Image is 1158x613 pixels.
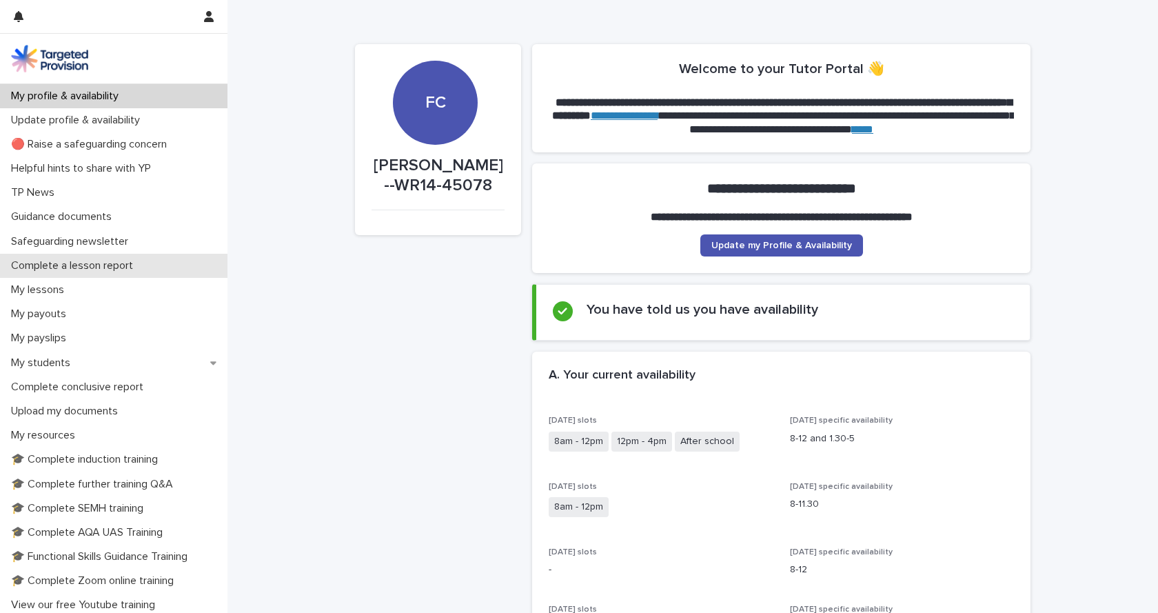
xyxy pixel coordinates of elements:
[6,502,154,515] p: 🎓 Complete SEMH training
[6,162,162,175] p: Helpful hints to share with YP
[679,61,884,77] h2: Welcome to your Tutor Portal 👋
[549,432,609,452] span: 8am - 12pm
[6,308,77,321] p: My payouts
[6,332,77,345] p: My payslips
[6,90,130,103] p: My profile & availability
[6,210,123,223] p: Guidance documents
[549,368,695,383] h2: A. Your current availability
[790,563,1015,577] p: 8-12
[6,599,166,612] p: View our free Youtube training
[790,416,893,425] span: [DATE] specific availability
[549,416,597,425] span: [DATE] slots
[6,381,154,394] p: Complete conclusive report
[549,563,773,577] p: -
[6,138,178,151] p: 🔴 Raise a safeguarding concern
[549,483,597,491] span: [DATE] slots
[393,9,477,113] div: FC
[6,550,199,563] p: 🎓 Functional Skills Guidance Training
[700,234,863,257] a: Update my Profile & Availability
[6,235,139,248] p: Safeguarding newsletter
[549,548,597,556] span: [DATE] slots
[6,405,129,418] p: Upload my documents
[6,478,184,491] p: 🎓 Complete further training Q&A
[790,483,893,491] span: [DATE] specific availability
[6,114,151,127] p: Update profile & availability
[6,429,86,442] p: My resources
[711,241,852,250] span: Update my Profile & Availability
[790,432,1015,446] p: 8-12 and 1.30-5
[6,574,185,587] p: 🎓 Complete Zoom online training
[6,259,144,272] p: Complete a lesson report
[372,156,505,196] p: [PERSON_NAME]--WR14-45078
[6,186,65,199] p: TP News
[790,497,1015,512] p: 8-11.30
[6,283,75,297] p: My lessons
[611,432,672,452] span: 12pm - 4pm
[587,301,818,318] h2: You have told us you have availability
[790,548,893,556] span: [DATE] specific availability
[6,453,169,466] p: 🎓 Complete induction training
[11,45,88,72] img: M5nRWzHhSzIhMunXDL62
[675,432,740,452] span: After school
[6,526,174,539] p: 🎓 Complete AQA UAS Training
[549,497,609,517] span: 8am - 12pm
[6,356,81,370] p: My students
